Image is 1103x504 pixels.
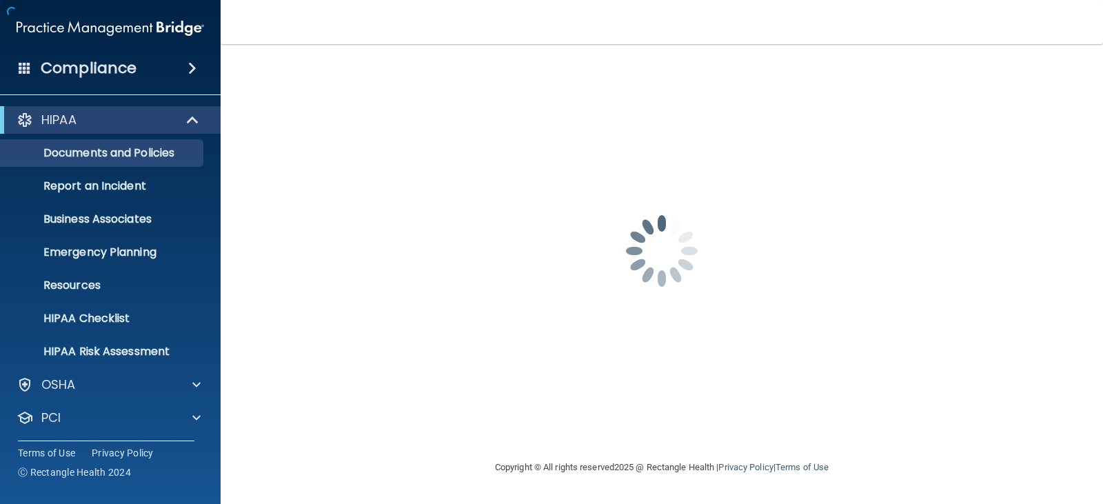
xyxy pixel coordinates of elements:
a: Privacy Policy [718,462,773,472]
p: PCI [41,410,61,426]
a: Privacy Policy [92,446,154,460]
img: PMB logo [17,14,204,42]
a: Terms of Use [776,462,829,472]
span: Ⓒ Rectangle Health 2024 [18,465,131,479]
a: Terms of Use [18,446,75,460]
p: Resources [9,279,197,292]
div: Copyright © All rights reserved 2025 @ Rectangle Health | | [410,445,913,490]
p: Business Associates [9,212,197,226]
a: HIPAA [17,112,200,128]
p: Documents and Policies [9,146,197,160]
h4: Compliance [41,59,136,78]
p: HIPAA Checklist [9,312,197,325]
img: spinner.e123f6fc.gif [593,182,731,320]
p: OSHA [41,376,76,393]
p: Report an Incident [9,179,197,193]
a: OSHA [17,376,201,393]
p: HIPAA Risk Assessment [9,345,197,359]
p: Emergency Planning [9,245,197,259]
a: PCI [17,410,201,426]
p: HIPAA [41,112,77,128]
